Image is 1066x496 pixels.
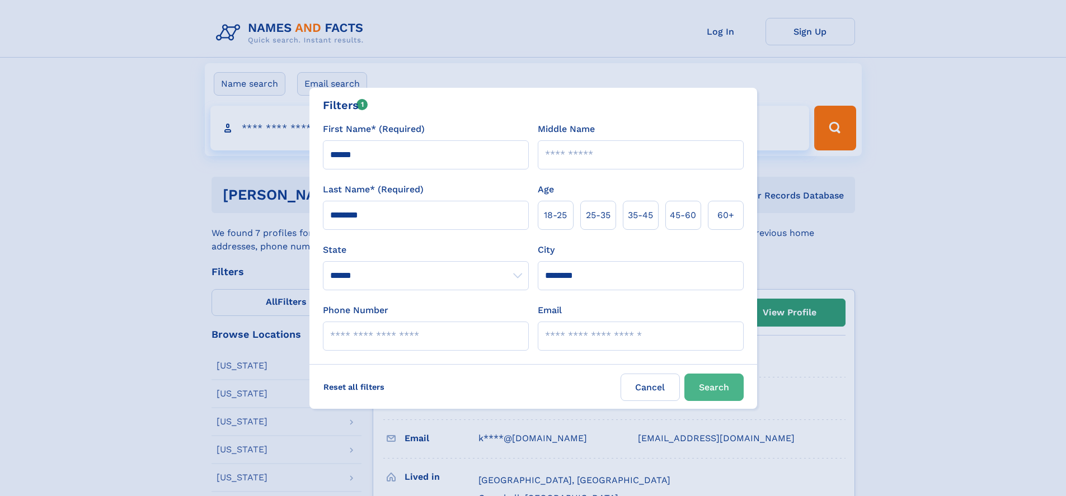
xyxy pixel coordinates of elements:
div: Filters [323,97,368,114]
label: Reset all filters [316,374,392,400]
span: 60+ [717,209,734,222]
label: Email [538,304,562,317]
label: State [323,243,529,257]
span: 35‑45 [628,209,653,222]
label: Last Name* (Required) [323,183,424,196]
span: 25‑35 [586,209,611,222]
label: First Name* (Required) [323,122,425,136]
label: Age [538,183,554,196]
label: Phone Number [323,304,388,317]
label: City [538,243,555,257]
button: Search [684,374,744,401]
span: 45‑60 [670,209,696,222]
span: 18‑25 [544,209,567,222]
label: Middle Name [538,122,595,136]
label: Cancel [621,374,680,401]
